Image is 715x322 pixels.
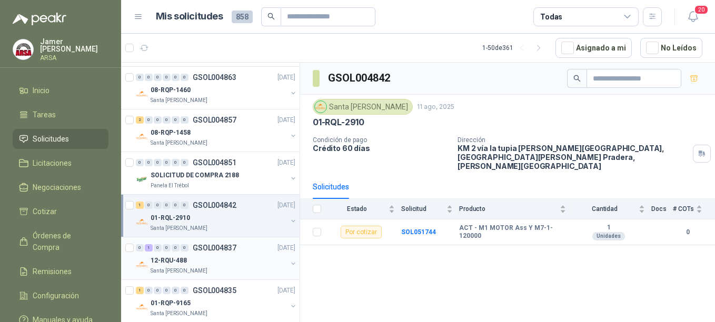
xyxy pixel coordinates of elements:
a: Negociaciones [13,177,108,197]
div: 2 [136,116,144,124]
h1: Mis solicitudes [156,9,223,24]
div: 0 [172,244,180,251]
div: 0 [154,74,162,81]
div: 0 [154,202,162,209]
div: 1 [145,244,153,251]
p: GSOL004842 [193,202,236,209]
span: Configuración [33,290,79,301]
img: Company Logo [13,39,33,59]
b: 0 [673,227,702,237]
div: 0 [136,244,144,251]
p: Santa [PERSON_NAME] [151,139,207,147]
p: [DATE] [277,200,295,210]
a: 2 0 0 0 0 0 GSOL004857[DATE] Company Logo08-RQP-1458Santa [PERSON_NAME] [136,114,297,147]
p: GSOL004863 [193,74,236,81]
div: Todas [540,11,562,23]
th: Solicitud [401,199,459,219]
a: Solicitudes [13,129,108,149]
p: Jamer [PERSON_NAME] [40,38,108,53]
a: Inicio [13,80,108,100]
img: Company Logo [136,216,148,228]
div: 0 [163,202,171,209]
div: 0 [163,159,171,166]
p: Crédito 60 días [313,144,449,153]
img: Company Logo [315,101,326,113]
p: Dirección [458,136,689,144]
button: Asignado a mi [555,38,632,58]
th: Estado [327,199,401,219]
p: GSOL004837 [193,244,236,251]
span: Solicitudes [33,133,69,145]
a: 0 0 0 0 0 0 GSOL004863[DATE] Company Logo08-RQP-1460Santa [PERSON_NAME] [136,71,297,105]
p: [DATE] [277,243,295,253]
div: 0 [181,244,188,251]
p: 08-RQP-1458 [151,128,191,138]
b: 1 [572,224,645,232]
div: 0 [163,244,171,251]
a: 0 0 0 0 0 0 GSOL004851[DATE] Company LogoSOLICITUD DE COMPRA 2188Panela El Trébol [136,156,297,190]
div: 0 [172,202,180,209]
p: [DATE] [277,115,295,125]
p: [DATE] [277,158,295,168]
p: GSOL004851 [193,159,236,166]
div: 0 [136,159,144,166]
p: 12-RQU-488 [151,256,187,266]
div: 0 [172,116,180,124]
span: search [573,75,581,82]
div: Unidades [592,232,625,240]
p: GSOL004835 [193,287,236,294]
p: ARSA [40,55,108,61]
div: 0 [154,159,162,166]
div: 1 [136,202,144,209]
div: 0 [172,287,180,294]
h3: GSOL004842 [328,70,392,86]
div: 0 [145,159,153,166]
p: 11 ago, 2025 [417,102,454,112]
div: Solicitudes [313,181,349,193]
p: GSOL004857 [193,116,236,124]
a: SOL051744 [401,228,436,236]
div: 0 [181,159,188,166]
div: 0 [181,74,188,81]
div: 0 [163,116,171,124]
span: Cotizar [33,206,57,217]
p: 01-RQL-2910 [313,117,364,128]
a: Remisiones [13,261,108,281]
img: Logo peakr [13,13,66,25]
span: Remisiones [33,266,72,277]
p: [DATE] [277,286,295,296]
div: 0 [172,159,180,166]
p: SOLICITUD DE COMPRA 2188 [151,170,239,180]
th: Producto [459,199,572,219]
img: Company Logo [136,301,148,314]
div: 0 [181,202,188,209]
span: Solicitud [401,205,444,213]
th: Docs [651,199,673,219]
a: 0 1 0 0 0 0 GSOL004837[DATE] Company Logo12-RQU-488Santa [PERSON_NAME] [136,241,297,275]
div: 0 [163,287,171,294]
span: Inicio [33,85,49,96]
div: 0 [154,244,162,251]
span: 858 [232,11,253,23]
div: Por cotizar [341,226,382,238]
div: 0 [172,74,180,81]
a: 1 0 0 0 0 0 GSOL004842[DATE] Company Logo01-RQL-2910Santa [PERSON_NAME] [136,199,297,233]
div: 0 [181,116,188,124]
span: Estado [327,205,386,213]
a: 1 0 0 0 0 0 GSOL004835[DATE] Company Logo01-RQP-9165Santa [PERSON_NAME] [136,284,297,318]
th: Cantidad [572,199,651,219]
span: # COTs [673,205,694,213]
p: Santa [PERSON_NAME] [151,267,207,275]
p: Panela El Trébol [151,182,189,190]
div: Santa [PERSON_NAME] [313,99,413,115]
div: 0 [154,116,162,124]
img: Company Logo [136,130,148,143]
img: Company Logo [136,88,148,100]
button: No Leídos [640,38,702,58]
span: Negociaciones [33,182,81,193]
div: 0 [163,74,171,81]
span: Órdenes de Compra [33,230,98,253]
span: Producto [459,205,558,213]
p: Condición de pago [313,136,449,144]
span: search [267,13,275,20]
